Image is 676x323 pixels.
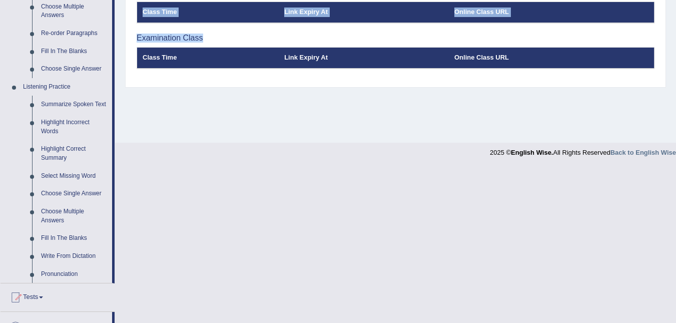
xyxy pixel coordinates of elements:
[37,167,112,185] a: Select Missing Word
[610,149,676,156] a: Back to English Wise
[37,25,112,43] a: Re-order Paragraphs
[279,2,449,23] th: Link Expiry At
[37,96,112,114] a: Summarize Spoken Text
[37,114,112,140] a: Highlight Incorrect Words
[137,48,279,69] th: Class Time
[37,185,112,203] a: Choose Single Answer
[449,2,654,23] th: Online Class URL
[37,43,112,61] a: Fill In The Blanks
[37,60,112,78] a: Choose Single Answer
[37,247,112,265] a: Write From Dictation
[19,78,112,96] a: Listening Practice
[511,149,553,156] strong: English Wise.
[37,140,112,167] a: Highlight Correct Summary
[1,283,115,308] a: Tests
[137,34,654,43] h3: Examination Class
[37,265,112,283] a: Pronunciation
[279,48,449,69] th: Link Expiry At
[490,143,676,157] div: 2025 © All Rights Reserved
[137,2,279,23] th: Class Time
[37,203,112,229] a: Choose Multiple Answers
[449,48,654,69] th: Online Class URL
[37,229,112,247] a: Fill In The Blanks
